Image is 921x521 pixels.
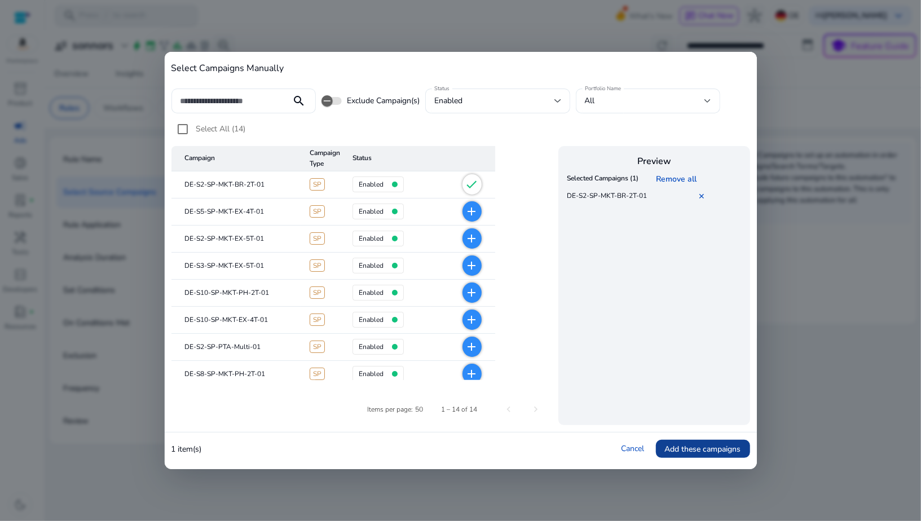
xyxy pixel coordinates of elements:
h4: enabled [359,180,384,188]
span: SP [310,286,325,299]
span: Select All (14) [196,123,246,134]
a: ✕ [699,191,710,202]
mat-icon: add [465,340,479,354]
span: SP [310,368,325,380]
h4: enabled [359,262,384,270]
a: Cancel [622,443,645,454]
span: SP [310,205,325,218]
h4: enabled [359,370,384,378]
mat-icon: add [465,286,479,299]
mat-cell: DE-S3-SP-MKT-EX-5T-01 [171,253,301,280]
div: 1 – 14 of 14 [441,404,477,414]
mat-cell: DE-S8-SP-MKT-PH-2T-01 [171,361,301,388]
span: SP [310,314,325,326]
span: SP [310,259,325,272]
span: All [585,95,595,106]
mat-icon: add [465,205,479,218]
mat-icon: check [465,178,479,191]
h4: Select Campaigns Manually [171,63,750,74]
mat-header-cell: Campaign [171,146,301,171]
mat-cell: DE-S2-SP-PTA-Multi-01 [171,334,301,361]
mat-cell: DE-S2-SP-MKT-BR-2T-01 [171,171,301,198]
mat-header-cell: Status [343,146,430,171]
button: Add these campaigns [656,440,750,458]
h4: enabled [359,207,384,215]
div: Items per page: [367,404,413,414]
mat-header-cell: Campaign Type [301,146,343,171]
h4: enabled [359,235,384,242]
th: Selected Campaigns (1) [564,170,641,188]
span: Add these campaigns [665,443,741,455]
span: SP [310,341,325,353]
h4: enabled [359,289,384,297]
p: 1 item(s) [171,443,202,455]
mat-cell: DE-S2-SP-MKT-EX-5T-01 [171,226,301,253]
h4: Preview [564,156,744,167]
mat-cell: DE-S10-SP-MKT-EX-4T-01 [171,307,301,334]
h4: enabled [359,343,384,351]
span: Exclude Campaign(s) [347,95,420,107]
h4: enabled [359,316,384,324]
span: enabled [434,95,462,106]
mat-label: Status [434,85,450,92]
mat-icon: add [465,313,479,326]
span: SP [310,232,325,245]
mat-icon: add [465,232,479,245]
span: SP [310,178,325,191]
td: DE-S2-SP-MKT-BR-2T-01 [564,188,650,205]
mat-icon: add [465,367,479,381]
mat-icon: search [285,94,312,108]
mat-icon: add [465,259,479,272]
a: Remove all [656,174,702,184]
mat-cell: DE-S10-SP-MKT-PH-2T-01 [171,280,301,307]
div: 50 [415,404,423,414]
mat-cell: DE-S5-SP-MKT-EX-4T-01 [171,198,301,226]
mat-label: Portfolio Name [585,85,622,92]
